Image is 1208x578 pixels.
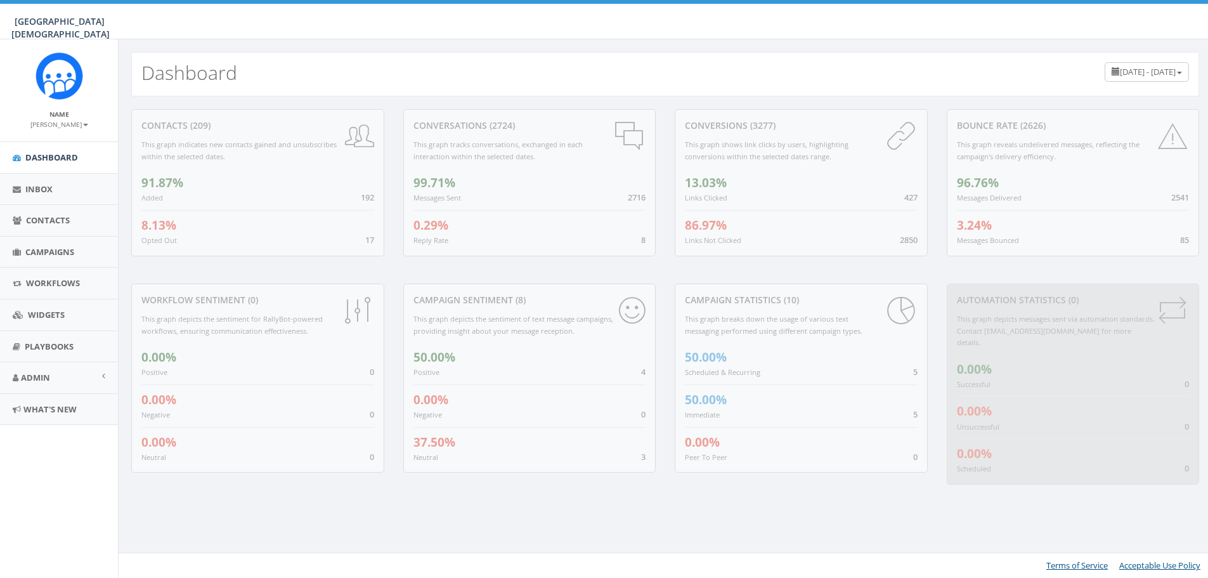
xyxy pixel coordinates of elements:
small: Positive [141,367,167,377]
small: This graph depicts the sentiment for RallyBot-powered workflows, ensuring communication effective... [141,314,323,336]
small: Links Not Clicked [685,235,741,245]
span: 5 [913,366,918,378]
small: Opted Out [141,235,177,245]
div: conversions [685,119,918,132]
span: (2724) [487,119,515,131]
small: Neutral [141,452,166,462]
span: 0 [370,409,374,420]
span: Inbox [25,183,53,195]
span: Campaigns [25,246,74,258]
small: Unsuccessful [957,422,999,431]
img: Rally_Corp_Icon_1.png [36,52,83,100]
small: This graph depicts the sentiment of text message campaigns, providing insight about your message ... [413,314,613,336]
small: Name [49,110,69,119]
span: Playbooks [25,341,74,352]
span: 8 [641,234,646,246]
span: Admin [21,372,50,383]
span: Dashboard [25,152,78,163]
span: Contacts [26,214,70,226]
span: 13.03% [685,174,727,191]
div: conversations [413,119,646,132]
small: Reply Rate [413,235,448,245]
small: Immediate [685,410,720,419]
span: 91.87% [141,174,183,191]
span: (0) [245,294,258,306]
span: 0 [1185,421,1189,432]
span: 2541 [1171,192,1189,203]
span: 3 [641,451,646,463]
span: 2716 [628,192,646,203]
span: 17 [365,234,374,246]
span: [DATE] - [DATE] [1120,66,1176,77]
span: 85 [1180,234,1189,246]
div: Bounce Rate [957,119,1190,132]
small: Messages Delivered [957,193,1022,202]
span: 0.00% [957,403,992,419]
span: 50.00% [685,349,727,365]
span: (8) [513,294,526,306]
small: Scheduled & Recurring [685,367,760,377]
span: (2626) [1018,119,1046,131]
span: 96.76% [957,174,999,191]
div: Campaign Sentiment [413,294,646,306]
span: 192 [361,192,374,203]
span: 0.29% [413,217,448,233]
span: 0.00% [957,361,992,378]
span: What's New [23,404,77,415]
span: (10) [781,294,799,306]
span: 0.00% [957,445,992,462]
small: Positive [413,367,439,377]
span: 0.00% [685,434,720,450]
span: 0 [641,409,646,420]
span: Workflows [26,277,80,289]
span: (0) [1066,294,1079,306]
small: Negative [413,410,442,419]
span: 427 [904,192,918,203]
span: 0 [1185,378,1189,390]
small: Neutral [413,452,438,462]
small: Messages Bounced [957,235,1019,245]
small: This graph depicts messages sent via automation standards. Contact [EMAIL_ADDRESS][DOMAIN_NAME] f... [957,314,1155,347]
a: Terms of Service [1046,560,1108,571]
small: This graph reveals undelivered messages, reflecting the campaign's delivery efficiency. [957,140,1140,161]
span: 0.00% [141,349,176,365]
span: 8.13% [141,217,176,233]
small: Scheduled [957,464,991,473]
span: 0 [1185,463,1189,474]
span: 99.71% [413,174,455,191]
span: 50.00% [685,391,727,408]
small: Links Clicked [685,193,727,202]
a: Acceptable Use Policy [1119,560,1200,571]
small: Messages Sent [413,193,461,202]
span: 0.00% [141,391,176,408]
small: Added [141,193,163,202]
div: Automation Statistics [957,294,1190,306]
span: 0 [370,366,374,378]
span: 3.24% [957,217,992,233]
span: 0 [370,451,374,463]
small: [PERSON_NAME] [30,120,88,129]
span: 0.00% [413,391,448,408]
div: Campaign Statistics [685,294,918,306]
div: contacts [141,119,374,132]
span: Widgets [28,309,65,320]
span: 0 [913,451,918,463]
span: (209) [188,119,211,131]
span: 4 [641,366,646,378]
span: [GEOGRAPHIC_DATA][DEMOGRAPHIC_DATA] [11,15,110,40]
span: (3277) [748,119,776,131]
span: 50.00% [413,349,455,365]
small: Successful [957,379,990,389]
h2: Dashboard [141,62,237,83]
small: Peer To Peer [685,452,727,462]
span: 86.97% [685,217,727,233]
small: Negative [141,410,170,419]
small: This graph indicates new contacts gained and unsubscribes within the selected dates. [141,140,337,161]
div: Workflow Sentiment [141,294,374,306]
small: This graph shows link clicks by users, highlighting conversions within the selected dates range. [685,140,848,161]
small: This graph tracks conversations, exchanged in each interaction within the selected dates. [413,140,583,161]
small: This graph breaks down the usage of various text messaging performed using different campaign types. [685,314,862,336]
span: 37.50% [413,434,455,450]
span: 5 [913,409,918,420]
span: 2850 [900,234,918,246]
